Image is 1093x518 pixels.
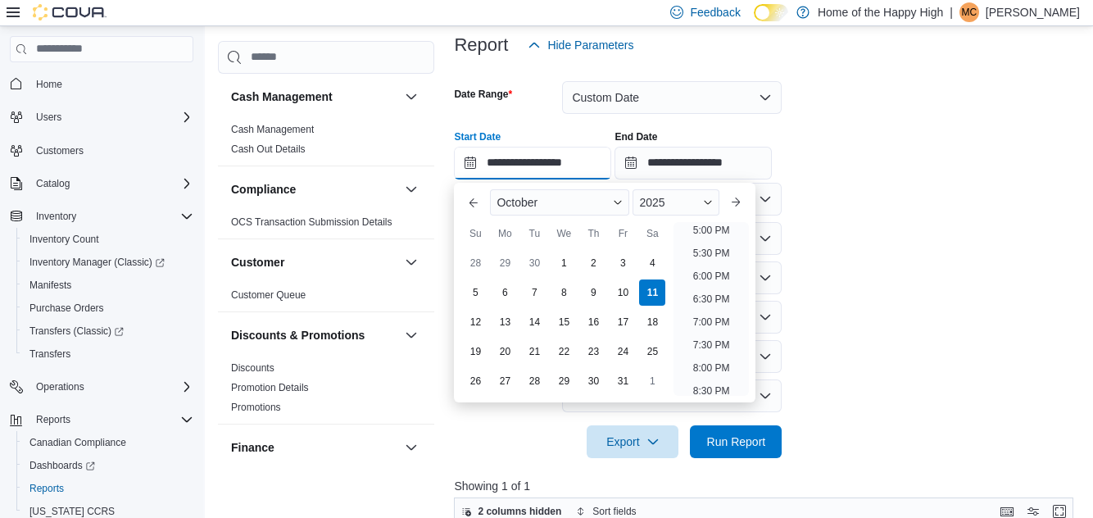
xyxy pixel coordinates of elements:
[231,89,398,105] button: Cash Management
[3,72,200,96] button: Home
[580,220,606,247] div: Th
[231,439,398,456] button: Finance
[639,220,665,247] div: Sa
[23,275,78,295] a: Manifests
[610,339,636,365] div: day-24
[231,327,365,343] h3: Discounts & Promotions
[16,343,200,366] button: Transfers
[29,233,99,246] span: Inventory Count
[231,254,284,270] h3: Customer
[231,439,274,456] h3: Finance
[492,279,518,306] div: day-6
[562,81,782,114] button: Custom Date
[231,289,306,302] span: Customer Queue
[36,210,76,223] span: Inventory
[818,2,943,22] p: Home of the Happy High
[687,220,737,240] li: 5:00 PM
[231,401,281,414] span: Promotions
[29,279,71,292] span: Manifests
[29,256,165,269] span: Inventory Manager (Classic)
[492,339,518,365] div: day-20
[231,143,306,155] a: Cash Out Details
[29,325,124,338] span: Transfers (Classic)
[492,309,518,335] div: day-13
[231,254,398,270] button: Customer
[29,459,95,472] span: Dashboards
[36,413,70,426] span: Reports
[218,212,434,239] div: Compliance
[454,130,501,143] label: Start Date
[218,285,434,311] div: Customer
[986,2,1080,22] p: [PERSON_NAME]
[639,279,665,306] div: day-11
[639,339,665,365] div: day-25
[23,298,193,318] span: Purchase Orders
[29,107,68,127] button: Users
[3,172,200,195] button: Catalog
[29,377,91,397] button: Operations
[231,181,398,198] button: Compliance
[610,220,636,247] div: Fr
[16,454,200,477] a: Dashboards
[36,380,84,393] span: Operations
[29,174,76,193] button: Catalog
[580,279,606,306] div: day-9
[231,123,314,136] span: Cash Management
[401,325,421,345] button: Discounts & Promotions
[218,120,434,166] div: Cash Management
[959,2,979,22] div: Matthew Cracknell
[462,368,488,394] div: day-26
[454,147,611,179] input: Press the down key to enter a popover containing a calendar. Press the escape key to close the po...
[687,381,737,401] li: 8:30 PM
[23,433,193,452] span: Canadian Compliance
[521,339,547,365] div: day-21
[29,140,193,161] span: Customers
[759,193,772,206] button: Open list of options
[639,196,664,209] span: 2025
[23,456,193,475] span: Dashboards
[707,434,766,450] span: Run Report
[687,266,737,286] li: 6:00 PM
[29,410,77,429] button: Reports
[3,139,200,162] button: Customers
[580,250,606,276] div: day-2
[497,196,537,209] span: October
[231,381,309,394] span: Promotion Details
[29,74,193,94] span: Home
[23,321,193,341] span: Transfers (Classic)
[587,425,678,458] button: Export
[521,279,547,306] div: day-7
[596,425,669,458] span: Export
[29,207,83,226] button: Inventory
[16,431,200,454] button: Canadian Compliance
[16,297,200,320] button: Purchase Orders
[521,220,547,247] div: Tu
[615,130,657,143] label: End Date
[29,348,70,361] span: Transfers
[551,368,577,394] div: day-29
[23,344,193,364] span: Transfers
[962,2,977,22] span: MC
[231,89,333,105] h3: Cash Management
[687,335,737,355] li: 7:30 PM
[29,141,90,161] a: Customers
[231,402,281,413] a: Promotions
[3,106,200,129] button: Users
[610,309,636,335] div: day-17
[492,250,518,276] div: day-29
[639,250,665,276] div: day-4
[723,189,749,216] button: Next month
[29,174,193,193] span: Catalog
[231,216,392,228] a: OCS Transaction Submission Details
[610,368,636,394] div: day-31
[580,309,606,335] div: day-16
[610,279,636,306] div: day-10
[23,479,193,498] span: Reports
[29,482,64,495] span: Reports
[231,362,274,374] a: Discounts
[521,368,547,394] div: day-28
[231,124,314,135] a: Cash Management
[492,368,518,394] div: day-27
[231,382,309,393] a: Promotion Details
